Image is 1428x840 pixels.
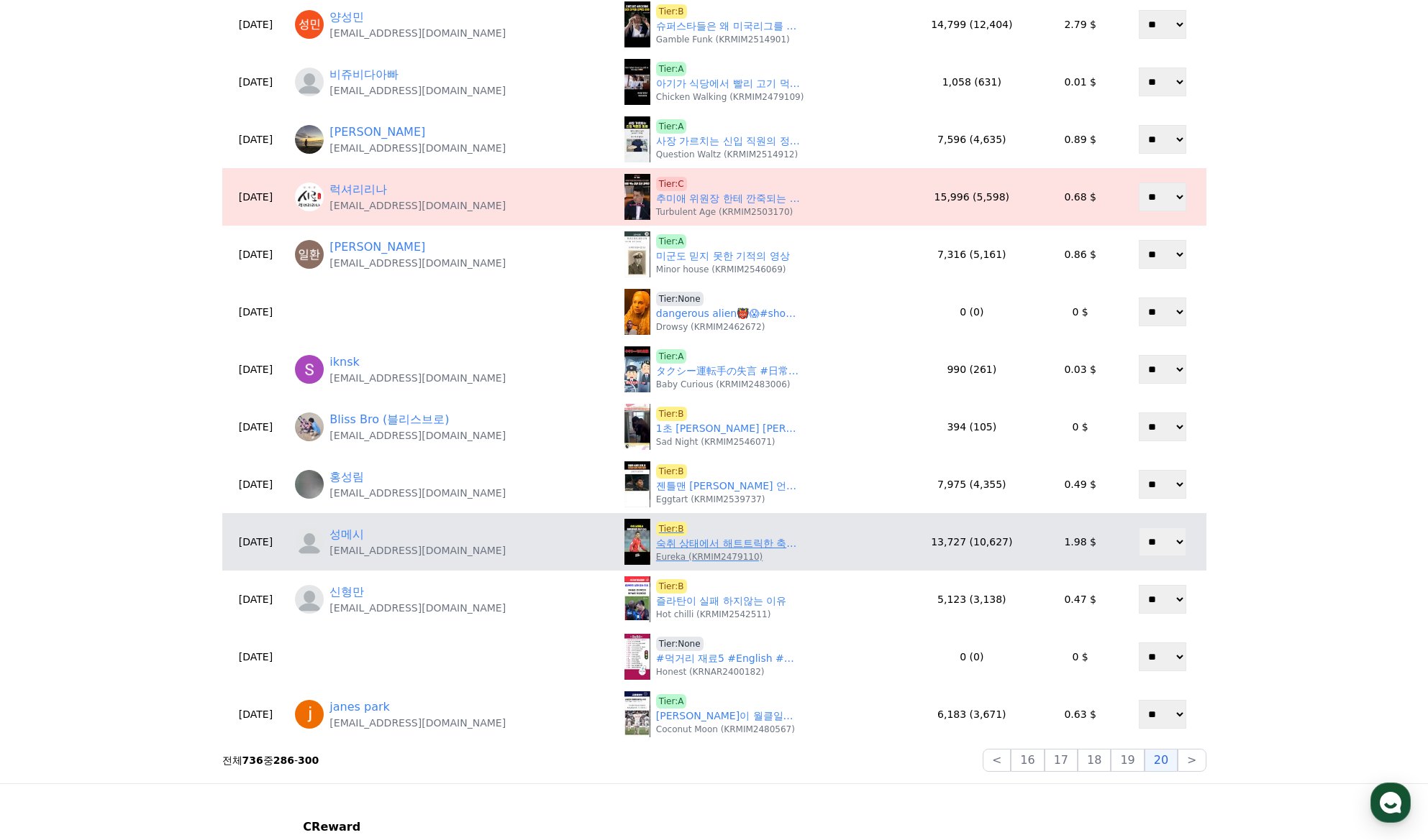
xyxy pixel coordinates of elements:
[295,10,324,39] img: https://lh3.googleusercontent.com/a/ACg8ocJbQy-_F94UcfEjf5FXat0ysQ5YU27fbvHgpRuqwBmF9Faekw=s96-c
[656,62,687,76] span: Tier:A
[656,479,800,494] a: 젠틀맨 [PERSON_NAME] 언쟁 후 대기심 인생 바뀐 근황
[1042,628,1119,686] td: 0 $
[656,321,765,333] p: Drowsy (KRMIM2462672)
[656,306,800,321] a: dangerous alien👹😱#shortsviral #shortsvideo #shortsyoutube
[656,264,786,275] p: Minor house (KRMIM2546069)
[901,571,1042,628] td: 5,123 (3,138)
[95,456,186,491] a: 대화
[273,754,294,766] strong: 286
[901,168,1042,226] td: 15,996 (5,598)
[329,428,506,443] p: [EMAIL_ADDRESS][DOMAIN_NAME]
[295,355,324,384] img: https://lh3.googleusercontent.com/a/ACg8ocKbA-aFUE1ktDDz7lM6amZW9A70yx8mtMSUZ8z5-9mQzMoW8w=s96-c
[1042,283,1119,341] td: 0 $
[186,456,276,491] a: 설정
[656,249,790,264] a: 미군도 믿지 못한 기적의 영상
[295,585,324,614] img: profile_blank.webp
[329,9,364,26] a: 양성민
[329,124,425,141] a: [PERSON_NAME]
[295,125,324,154] img: http://k.kakaocdn.net/dn/b0VMyo/btsCl0nSAVg/bqBsrgWelJquWafMq66cW1/img_640x640.jpg
[329,526,364,543] a: 성메시
[222,283,290,341] td: [DATE]
[656,494,765,505] p: Eggtart (KRMIM2539737)
[222,341,290,398] td: [DATE]
[656,637,704,651] span: Tier:None
[222,571,290,628] td: [DATE]
[222,53,290,111] td: [DATE]
[1042,398,1119,456] td: 0 $
[901,398,1042,456] td: 394 (105)
[329,181,387,198] a: 럭셔리리나
[295,527,324,556] img: https://cdn.creward.net/profile/user/profile_blank.webp
[656,407,687,421] a: Tier:B
[329,83,506,98] p: [EMAIL_ADDRESS][DOMAIN_NAME]
[1145,749,1178,772] button: 20
[624,59,650,105] img: 아기가 식당에서 빨리 고기 먹고 싶어할 때 아빠 반응은??🤣🤣#shorts #쇼츠 #비쥬비다TV #육아브이로그 #먹방 #MUKBANG #비쥬 #48개월아기
[329,601,506,615] p: [EMAIL_ADDRESS][DOMAIN_NAME]
[329,256,506,270] p: [EMAIL_ADDRESS][DOMAIN_NAME]
[983,749,1011,772] button: <
[242,754,263,766] strong: 736
[295,700,324,729] img: https://lh3.googleusercontent.com/a/ACg8ocKzC4Dio42Wnr_yH6yLA4zcCsFv0j0uVOdeFpTghMhG5KRgMw=s96-c
[656,651,800,666] a: #먹거리 재료5 #English #영어 한국어 발음 #영어 #언어 #단어 # #shorts
[329,583,364,601] a: 신형만
[329,26,506,40] p: [EMAIL_ADDRESS][DOMAIN_NAME]
[624,116,650,162] img: 사장 가르치는 신입 직원의 정체ㄷㄷ
[624,461,650,507] img: 젠틀맨 손흥민 언쟁 후 대기심 인생 바뀐 근황
[1042,686,1119,743] td: 0.63 $
[656,177,687,191] a: Tier:C
[656,119,687,134] span: Tier:A
[901,226,1042,283] td: 7,316 (5,161)
[656,464,687,479] a: Tier:B
[329,469,364,486] a: 홍성림
[656,579,687,594] span: Tier:B
[222,168,290,226] td: [DATE]
[901,628,1042,686] td: 0 (0)
[656,536,800,551] a: 숙취 상태에서 해트트릭한 축구 선수
[656,551,763,563] p: Eureka (KRMIM2479110)
[656,234,687,249] a: Tier:A
[222,398,290,456] td: [DATE]
[624,289,650,335] img: dangerous alien👹😱#shortsviral #shortsvideo #shortsyoutube
[329,543,506,558] p: [EMAIL_ADDRESS][DOMAIN_NAME]
[656,349,687,364] a: Tier:A
[4,456,95,491] a: 홈
[329,716,506,730] p: [EMAIL_ADDRESS][DOMAIN_NAME]
[1178,749,1206,772] button: >
[656,4,687,19] a: Tier:B
[656,292,704,306] a: Tier:None
[656,724,795,735] p: Coconut Moon (KRMIM2480567)
[222,111,290,168] td: [DATE]
[901,341,1042,398] td: 990 (261)
[656,709,800,724] a: [PERSON_NAME]이 월클일수밖에 없는 이유
[656,149,798,160] p: Question Waltz (KRMIM2514912)
[656,666,765,678] p: Honest (KRNAR2400182)
[45,477,54,489] span: 홈
[222,686,290,743] td: [DATE]
[222,513,290,571] td: [DATE]
[1011,749,1044,772] button: 16
[1042,513,1119,571] td: 1.98 $
[656,421,800,436] a: 1초 [PERSON_NAME] [PERSON_NAME]가 죽어서 복수하는 이야기 7화 | 남편의 속내 | 깜포
[656,522,687,536] a: Tier:B
[329,198,506,213] p: [EMAIL_ADDRESS][DOMAIN_NAME]
[329,411,449,428] a: Bliss Bro (블리스브로)
[656,609,771,620] p: Hot chilli (KRMIM2542511)
[1042,226,1119,283] td: 0.86 $
[329,371,506,385] p: [EMAIL_ADDRESS][DOMAIN_NAME]
[656,191,800,206] a: 추미애 위원장 한테 깐죽되는 5선 나경원 씹어 먹는 최강 초선 [PERSON_NAME]#[PERSON_NAME]#[PERSON_NAME]#법사위#국회#이해충동#추미애
[295,183,324,211] img: https://lh3.googleusercontent.com/a/ACg8ocK6BhlXVCRtknVu0h5wffccOc8iQf2US53t0IVx6IitVwswXMM=s96-c
[624,174,650,220] img: 추미애 위원장 한테 깐죽되는 5선 나경원 씹어 먹는 최강 초선 최혁진#나경원#최혁진#법사위#국회#이해충동#추미애
[656,364,800,379] a: タクシー運転手の失言 #日常のひとコマ #痛い話 #2ch
[656,379,791,390] p: Baby Curious (KRMIM2483006)
[901,686,1042,743] td: 6,183 (3,671)
[1078,749,1111,772] button: 18
[901,513,1042,571] td: 13,727 (10,627)
[1042,53,1119,111] td: 0.01 $
[656,694,687,709] span: Tier:A
[1111,749,1144,772] button: 19
[1042,456,1119,513] td: 0.49 $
